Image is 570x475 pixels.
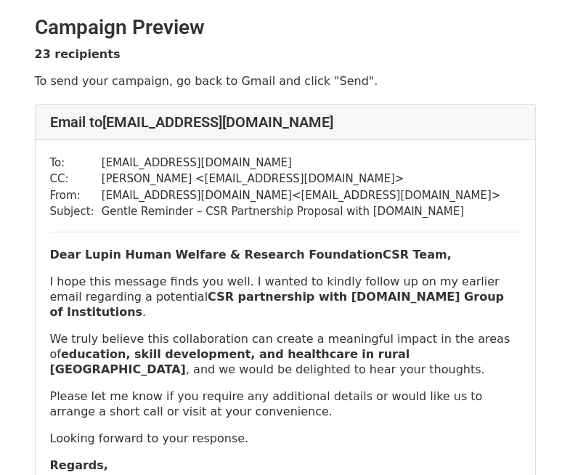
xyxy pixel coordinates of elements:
p: To send your campaign, go back to Gmail and click "Send". [35,73,536,89]
p: We truly believe this collaboration can create a meaningful impact in the areas of , and we would... [50,331,521,377]
td: Gentle Reminder – CSR Partnership Proposal with [DOMAIN_NAME] [102,203,501,220]
td: [EMAIL_ADDRESS][DOMAIN_NAME] [102,155,501,171]
td: To: [50,155,102,171]
td: CC: [50,171,102,187]
p: Please let me know if you require any additional details or would like us to arrange a short call... [50,389,521,419]
td: [EMAIL_ADDRESS][DOMAIN_NAME] < [EMAIL_ADDRESS][DOMAIN_NAME] > [102,187,501,204]
p: Looking forward to your response. [50,431,521,446]
strong: Dear Lupin Human Welfare & Research FoundationCSR Team, [50,248,452,261]
h4: Email to [EMAIL_ADDRESS][DOMAIN_NAME] [50,113,521,131]
strong: 23 recipients [35,47,121,61]
td: Subject: [50,203,102,220]
td: From: [50,187,102,204]
strong: Regards, [50,458,108,472]
strong: education, skill development, and healthcare in rural [GEOGRAPHIC_DATA] [50,347,410,376]
h2: Campaign Preview [35,15,536,40]
strong: CSR partnership with [DOMAIN_NAME] Group of Institutions [50,290,504,319]
p: I hope this message finds you well. I wanted to kindly follow up on my earlier email regarding a ... [50,274,521,320]
td: [PERSON_NAME] < [EMAIL_ADDRESS][DOMAIN_NAME] > [102,171,501,187]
